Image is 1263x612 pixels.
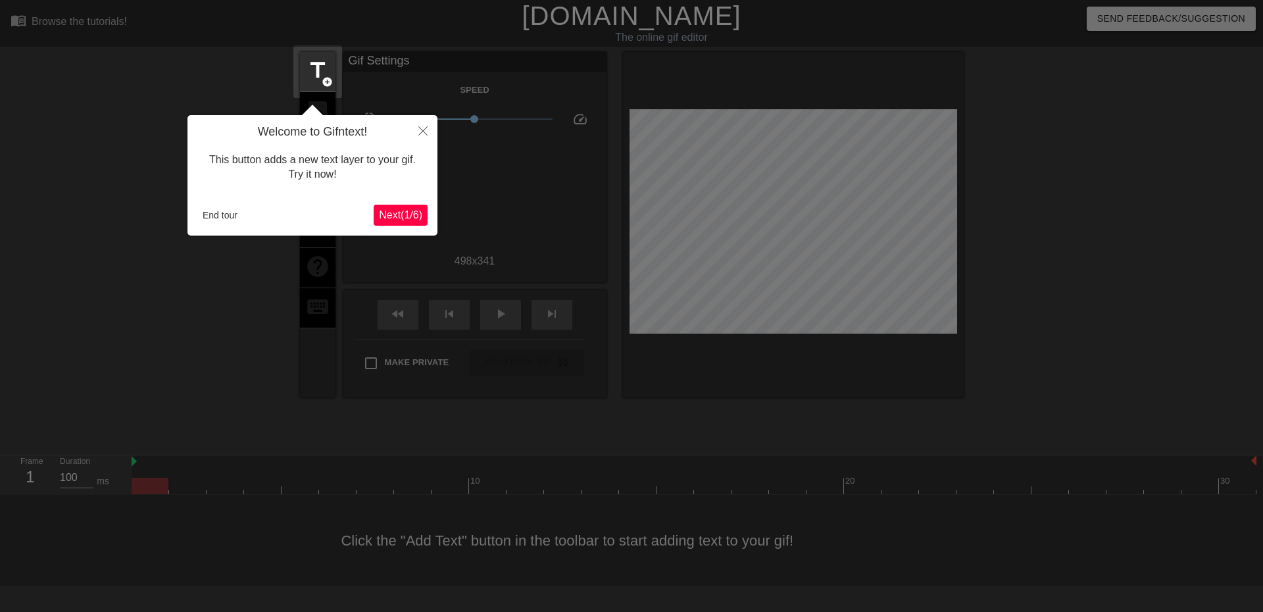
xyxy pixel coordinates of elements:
[197,205,243,225] button: End tour
[379,209,422,220] span: Next ( 1 / 6 )
[409,115,437,145] button: Close
[197,125,428,140] h4: Welcome to Gifntext!
[197,140,428,195] div: This button adds a new text layer to your gif. Try it now!
[374,205,428,226] button: Next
